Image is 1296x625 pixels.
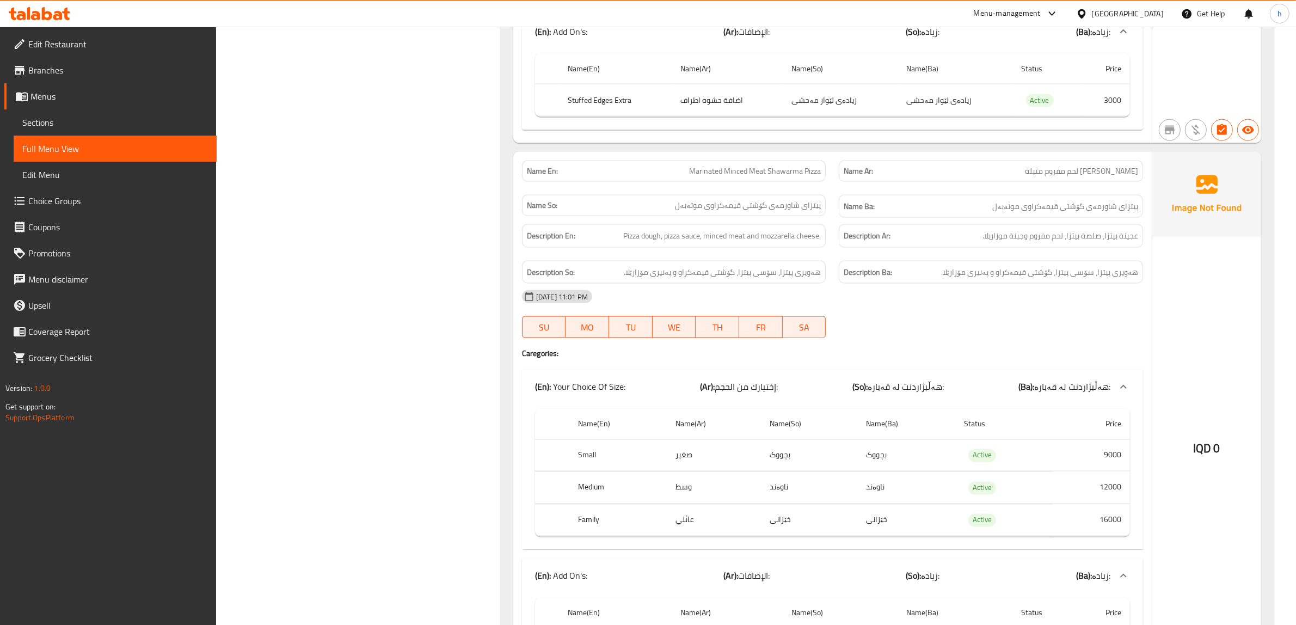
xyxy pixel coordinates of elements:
[522,316,566,338] button: SU
[535,53,1130,117] table: choices table
[761,504,857,536] td: خێزانی
[522,14,1143,49] div: (En): Add On's:(Ar):الإضافات:(So):زیادە:(Ba):زیادە:
[667,439,761,471] td: صغير
[689,166,821,177] span: Marinated Minced Meat Shawarma Pizza
[559,53,672,84] th: Name(En)
[1053,504,1130,536] td: 16000
[14,136,217,162] a: Full Menu View
[569,504,667,536] th: Family
[898,53,1013,84] th: Name(Ba)
[4,214,217,240] a: Coupons
[667,409,761,440] th: Name(Ar)
[653,316,696,338] button: WE
[922,568,940,584] span: زیادە:
[28,38,208,51] span: Edit Restaurant
[535,569,587,583] p: Add On's:
[28,247,208,260] span: Promotions
[4,266,217,292] a: Menu disclaimer
[1159,119,1181,141] button: Not branch specific item
[559,84,672,117] th: Stuffed Edges Extra
[968,449,996,462] div: Active
[4,318,217,345] a: Coverage Report
[1277,8,1282,20] span: h
[613,320,648,335] span: TU
[739,316,783,338] button: FR
[1152,152,1261,237] img: Ae5nvW7+0k+MAAAAAElFTkSuQmCC
[672,84,783,117] td: اضافة حشوه اطراف
[858,439,955,471] td: بچووک
[700,320,735,335] span: TH
[1185,119,1207,141] button: Purchased item
[569,472,667,504] th: Medium
[852,379,868,395] b: (So):
[623,229,821,243] span: Pizza dough, pizza sauce, minced meat and mozzarella cheese.
[522,348,1143,359] h4: Caregories:
[738,23,770,40] span: الإضافات:
[868,379,944,395] span: هەڵبژاردنت لە قەبارە:
[1082,84,1130,117] td: 3000
[715,379,778,395] span: إختيارك من الحجم:
[1026,94,1054,107] span: Active
[624,266,821,279] span: هەویری پیتزا، سۆسی پیتزا، گۆشتی قیمەکراو و پەنیری مۆزارێلا.
[992,200,1138,213] span: پیتزای شاورمەی گۆشتی قیمەکراوی موتەبەل
[535,379,551,395] b: (En):
[700,379,715,395] b: (Ar):
[527,266,575,279] strong: Description So:
[844,266,892,279] strong: Description Ba:
[898,84,1013,117] td: زیادەی لێوار مەحشی
[522,370,1143,405] div: (En): Your Choice Of Size:(Ar):إختيارك من الحجم:(So):هەڵبژاردنت لە قەبارە:(Ba):هەڵبژاردنت لە قەبارە:
[783,316,826,338] button: SA
[4,240,217,266] a: Promotions
[4,83,217,109] a: Menus
[783,84,898,117] td: زیادەی لێوار مەحشی
[569,409,667,440] th: Name(En)
[968,482,996,495] div: Active
[1013,53,1082,84] th: Status
[535,25,587,38] p: Add On's:
[922,23,940,40] span: زیادە:
[941,266,1138,279] span: هەویری پیتزا، سۆسی پیتزا، گۆشتی قیمەکراو و پەنیری مۆزارێلا.
[667,472,761,504] td: وسط
[609,316,653,338] button: TU
[1211,119,1233,141] button: Has choices
[982,229,1138,243] span: عجينة بيتزا، صلصة بيتزا، لحم مفروم وجبنة موزاريلا.
[569,439,667,471] th: Small
[4,345,217,371] a: Grocery Checklist
[22,116,208,129] span: Sections
[761,439,857,471] td: بچووک
[1082,53,1130,84] th: Price
[28,194,208,207] span: Choice Groups
[30,90,208,103] span: Menus
[738,568,770,584] span: الإضافات:
[527,229,575,243] strong: Description En:
[696,316,739,338] button: TH
[723,568,738,584] b: (Ar):
[906,568,922,584] b: (So):
[527,200,557,211] strong: Name So:
[858,472,955,504] td: ناوەند
[28,351,208,364] span: Grocery Checklist
[28,273,208,286] span: Menu disclaimer
[657,320,692,335] span: WE
[858,504,955,536] td: خێزانی
[1076,23,1092,40] b: (Ba):
[844,200,875,213] strong: Name Ba:
[844,166,873,177] strong: Name Ar:
[4,57,217,83] a: Branches
[535,23,551,40] b: (En):
[1092,23,1110,40] span: زیادە:
[1053,409,1130,440] th: Price
[1018,379,1034,395] b: (Ba):
[723,23,738,40] b: (Ar):
[974,7,1041,20] div: Menu-management
[858,409,955,440] th: Name(Ba)
[28,220,208,234] span: Coupons
[844,229,890,243] strong: Description Ar:
[527,166,558,177] strong: Name En:
[1193,438,1211,459] span: IQD
[4,188,217,214] a: Choice Groups
[535,409,1130,537] table: choices table
[566,316,609,338] button: MO
[1076,568,1092,584] b: (Ba):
